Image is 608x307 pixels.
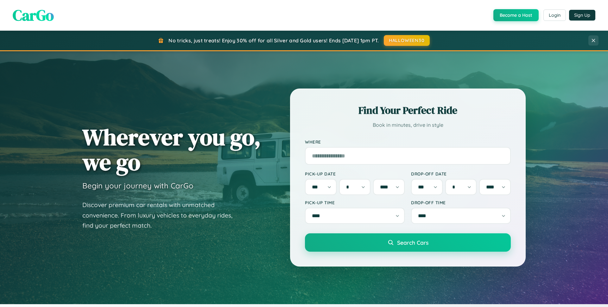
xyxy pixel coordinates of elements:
[305,103,511,117] h2: Find Your Perfect Ride
[305,120,511,130] p: Book in minutes, drive in style
[397,239,428,246] span: Search Cars
[305,200,405,205] label: Pick-up Time
[168,37,379,44] span: No tricks, just treats! Enjoy 30% off for all Silver and Gold users! Ends [DATE] 1pm PT.
[543,9,566,21] button: Login
[82,200,241,231] p: Discover premium car rentals with unmatched convenience. From luxury vehicles to everyday rides, ...
[384,35,430,46] button: HALLOWEEN30
[82,125,261,175] h1: Wherever you go, we go
[569,10,595,21] button: Sign Up
[305,171,405,176] label: Pick-up Date
[13,5,54,26] span: CarGo
[493,9,539,21] button: Become a Host
[305,139,511,144] label: Where
[411,171,511,176] label: Drop-off Date
[305,233,511,252] button: Search Cars
[411,200,511,205] label: Drop-off Time
[82,181,193,190] h3: Begin your journey with CarGo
